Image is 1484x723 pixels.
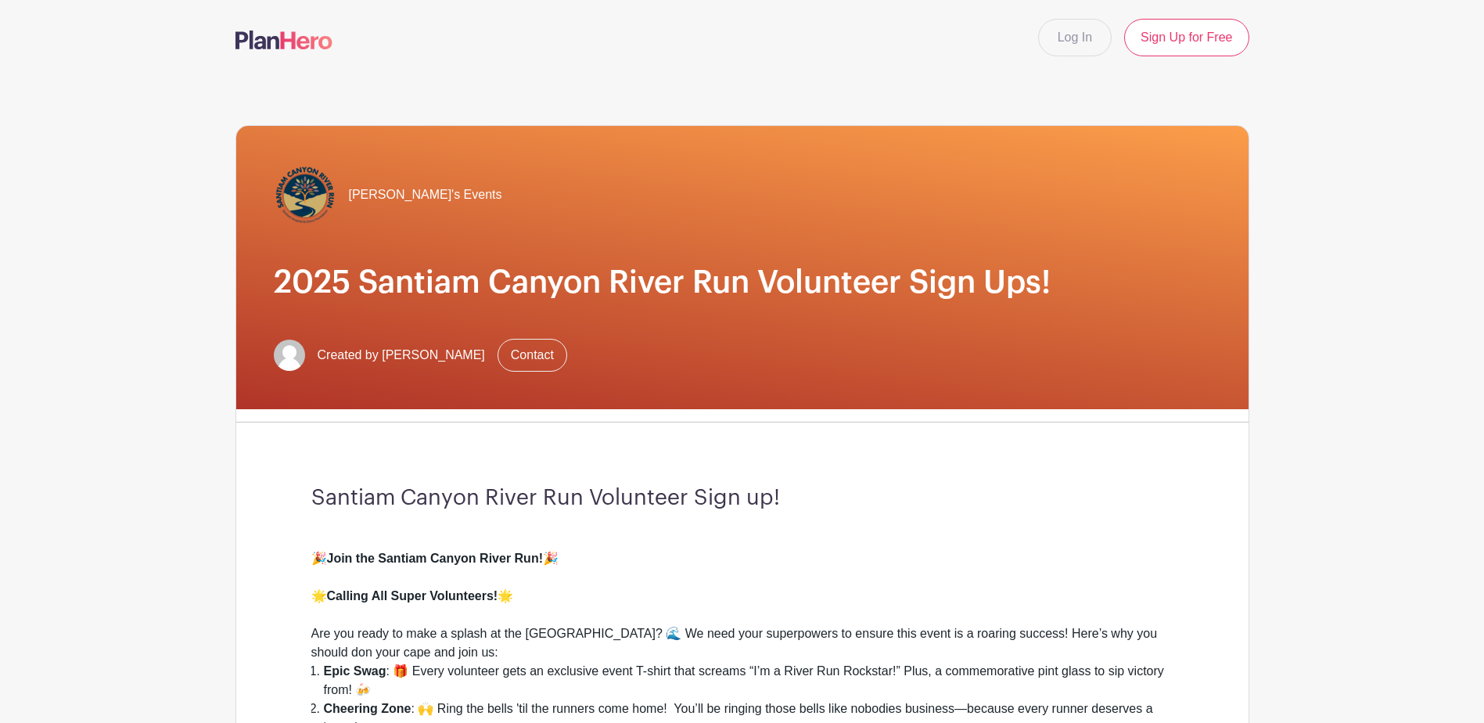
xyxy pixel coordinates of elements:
[274,264,1211,301] h1: 2025 Santiam Canyon River Run Volunteer Sign Ups!
[318,346,485,365] span: Created by [PERSON_NAME]
[498,339,567,372] a: Contact
[274,164,336,226] img: Santiam%20Canyon%20River%20Run%20logo-01.png
[324,664,386,678] strong: Epic Swag
[235,31,332,49] img: logo-507f7623f17ff9eddc593b1ce0a138ce2505c220e1c5a4e2b4648c50719b7d32.svg
[311,606,1173,662] div: Are you ready to make a splash at the [GEOGRAPHIC_DATA]? 🌊 We need your superpowers to ensure thi...
[274,340,305,371] img: default-ce2991bfa6775e67f084385cd625a349d9dcbb7a52a09fb2fda1e96e2d18dcdb.png
[1038,19,1112,56] a: Log In
[311,485,1173,512] h3: Santiam Canyon River Run Volunteer Sign up!
[327,552,543,565] strong: Join the Santiam Canyon River Run!
[324,662,1173,700] li: : 🎁 Every volunteer gets an exclusive event T-shirt that screams “I’m a River Run Rockstar!” Plus...
[349,185,502,204] span: [PERSON_NAME]'s Events
[327,589,498,602] strong: Calling All Super Volunteers!
[311,531,1173,568] div: 🎉 🎉
[311,568,1173,606] div: 🌟 🌟
[1124,19,1249,56] a: Sign Up for Free
[324,702,411,715] strong: Cheering Zone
